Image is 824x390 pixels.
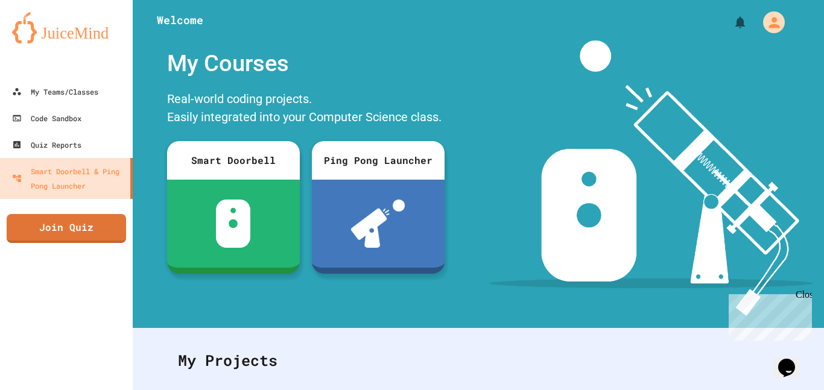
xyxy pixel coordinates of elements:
[161,40,451,87] div: My Courses
[12,111,81,125] div: Code Sandbox
[216,200,250,248] img: sdb-white.svg
[750,8,788,36] div: My Account
[7,214,126,243] a: Join Quiz
[489,40,813,316] img: banner-image-my-projects.png
[5,5,83,77] div: Chat with us now!Close
[12,12,121,43] img: logo-orange.svg
[12,84,98,99] div: My Teams/Classes
[12,164,125,193] div: Smart Doorbell & Ping Pong Launcher
[167,141,300,180] div: Smart Doorbell
[711,12,750,33] div: My Notifications
[12,137,81,152] div: Quiz Reports
[166,337,791,384] div: My Projects
[312,141,445,180] div: Ping Pong Launcher
[724,289,812,341] iframe: chat widget
[161,87,451,132] div: Real-world coding projects. Easily integrated into your Computer Science class.
[351,200,405,248] img: ppl-with-ball.png
[773,342,812,378] iframe: chat widget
